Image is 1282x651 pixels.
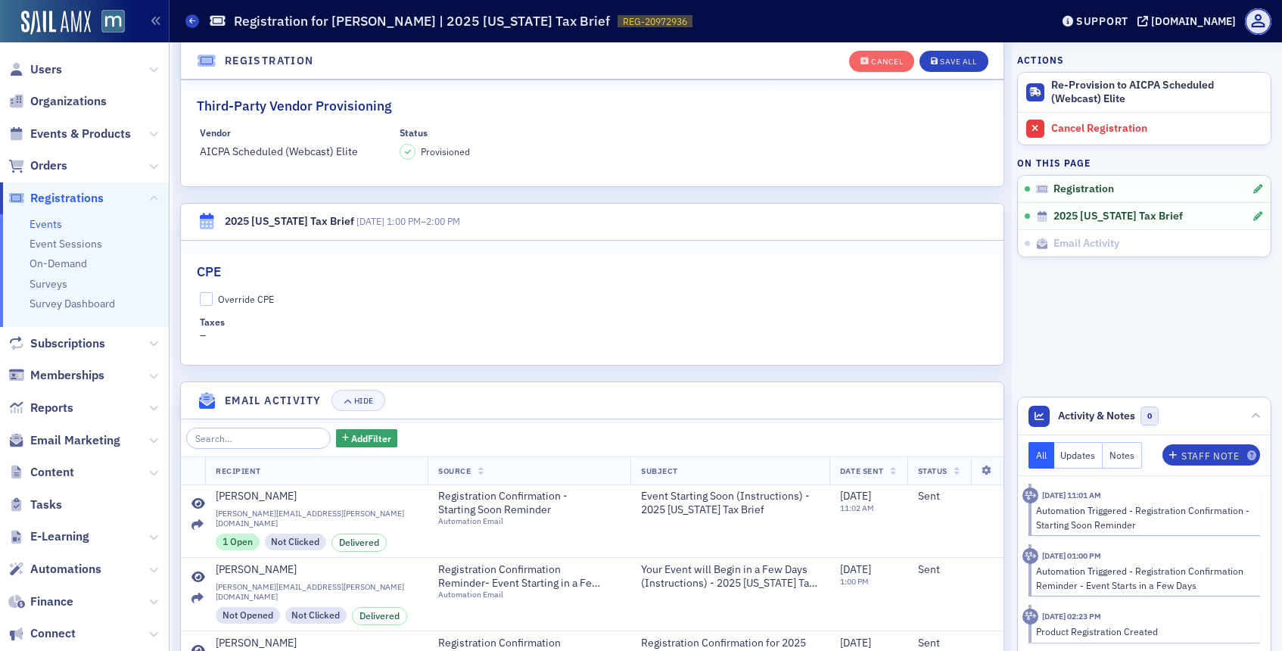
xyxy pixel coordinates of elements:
img: SailAMX [101,10,125,33]
span: Email Marketing [30,432,120,449]
span: E-Learning [30,528,89,545]
a: Registration Confirmation - Starting Soon ReminderAutomation Email [438,490,620,526]
a: Content [8,464,74,481]
a: [PERSON_NAME] [216,563,417,577]
span: Registration Confirmation - Starting Soon Reminder [438,490,606,516]
div: Activity [1022,548,1038,564]
span: Recipient [216,466,261,476]
div: Cancel [871,58,903,66]
div: Sent [918,490,993,503]
span: Subscriptions [30,335,105,352]
div: Sent [918,563,993,577]
button: All [1028,442,1054,469]
input: Search… [186,428,331,449]
div: Override CPE [218,293,274,306]
h4: Registration [225,53,314,69]
a: Connect [8,625,76,642]
div: Delivered [352,607,407,625]
span: 0 [1140,406,1159,425]
div: 2025 [US_STATE] Tax Brief [225,213,354,229]
span: Orders [30,157,67,174]
span: 2025 [US_STATE] Tax Brief [1053,210,1183,223]
h4: On this page [1017,156,1271,170]
div: Sent [918,637,993,650]
a: Organizations [8,93,107,110]
span: Connect [30,625,76,642]
span: Subject [641,466,678,476]
span: [DATE] [356,215,384,227]
div: Not Clicked [265,534,327,550]
button: Hide [331,390,384,411]
time: 1:00 PM [840,576,869,587]
button: Cancel [849,51,914,72]
button: Re-Provision to AICPA Scheduled (Webcast) Elite [1018,73,1271,113]
span: Memberships [30,367,104,384]
a: Registration Confirmation Reminder- Event Starting in a Few DaysAutomation Email [438,563,620,600]
span: Activity & Notes [1058,408,1135,424]
a: Event Sessions [30,237,102,251]
div: Vendor [200,127,231,139]
span: Finance [30,593,73,610]
span: Date Sent [840,466,884,476]
button: Staff Note [1162,444,1260,466]
img: SailAMX [21,11,91,35]
span: Events & Products [30,126,131,142]
div: Save All [940,58,976,66]
span: Users [30,61,62,78]
a: Cancel Registration [1018,112,1271,145]
span: Provisioned [421,145,470,157]
div: Product Registration Created [1036,625,1250,638]
a: Automations [8,561,101,578]
span: Status [918,466,947,476]
span: [DATE] [840,636,871,649]
div: Automation Triggered - Registration Confirmation - Starting Soon Reminder [1036,503,1250,531]
a: Survey Dashboard [30,297,115,310]
button: AddFilter [336,429,398,448]
a: Events & Products [8,126,131,142]
span: [DATE] [840,489,871,503]
h2: CPE [197,262,221,282]
span: Email Activity [1053,237,1119,251]
div: Activity [1022,487,1038,503]
span: Organizations [30,93,107,110]
div: Automation Email [438,590,606,600]
div: [PERSON_NAME] [216,490,297,503]
span: Registrations [30,190,104,207]
h4: Actions [1017,53,1064,67]
span: Add Filter [351,431,391,445]
time: 2:00 PM [426,215,460,227]
h2: Third-Party Vendor Provisioning [197,96,391,116]
div: Staff Note [1181,452,1239,460]
a: Users [8,61,62,78]
div: – [200,316,384,344]
span: Reports [30,400,73,416]
span: Profile [1245,8,1271,35]
span: Registration [1053,182,1114,196]
div: [DOMAIN_NAME] [1151,14,1236,28]
a: On-Demand [30,257,87,270]
div: Automation Triggered - Registration Confirmation Reminder - Event Starts in a Few Days [1036,564,1250,592]
div: Support [1076,14,1128,28]
div: Hide [354,397,374,405]
a: Finance [8,593,73,610]
span: [PERSON_NAME][EMAIL_ADDRESS][PERSON_NAME][DOMAIN_NAME] [216,509,417,528]
span: – [356,215,460,227]
div: [PERSON_NAME] [216,563,297,577]
div: Cancel Registration [1051,122,1263,135]
div: Not Clicked [285,607,347,624]
span: Registration Confirmation Reminder- Event Starting in a Few Days [438,563,606,590]
span: Tasks [30,497,62,513]
time: 6/25/2025 11:01 AM [1042,490,1101,500]
h1: Registration for [PERSON_NAME] | 2025 [US_STATE] Tax Brief [234,12,610,30]
button: [DOMAIN_NAME] [1137,16,1241,26]
span: Source [438,466,471,476]
a: E-Learning [8,528,89,545]
span: REG-20972936 [623,15,687,28]
h4: Email Activity [225,393,322,409]
div: Delivered [331,534,387,552]
time: 11:02 AM [840,503,874,513]
a: View Homepage [91,10,125,36]
span: Your Event will Begin in a Few Days (Instructions) - 2025 [US_STATE] Tax Brief [641,563,819,590]
span: Automations [30,561,101,578]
